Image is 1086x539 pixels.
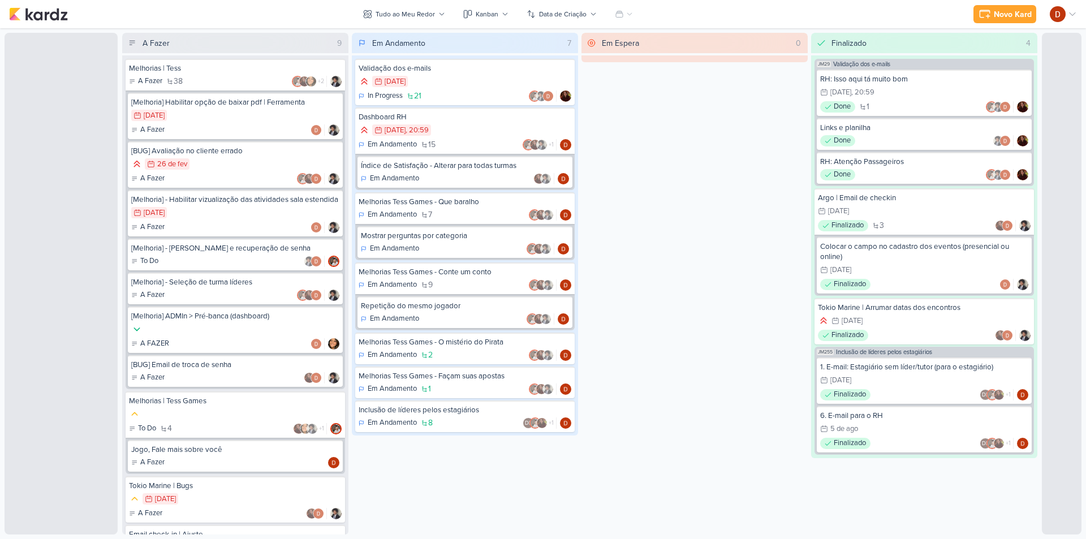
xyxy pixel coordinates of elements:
[834,135,851,146] p: Done
[830,425,858,433] div: 5 de ago
[1019,220,1031,231] div: Responsável: Pedro Luahn Simões
[523,417,557,429] div: Colaboradores: Danilo Leite, Cezar Giusti, Jaqueline Molina, Pedro Luahn Simões
[529,417,541,429] img: Cezar Giusti
[560,417,571,429] img: Davi Elias Teixeira
[529,350,557,361] div: Colaboradores: Cezar Giusti, Jaqueline Molina, Pedro Luahn Simões
[131,311,339,321] div: [Melhoria] ADMIn > Pré-banca (dashboard)
[542,383,554,395] img: Pedro Luahn Simões
[818,315,829,326] div: Prioridade Alta
[131,457,165,468] div: A Fazer
[542,209,554,221] img: Pedro Luahn Simões
[527,313,538,325] img: Cezar Giusti
[995,220,1006,231] img: Jaqueline Molina
[330,508,342,519] div: Responsável: Pedro Luahn Simões
[293,423,327,434] div: Colaboradores: Jaqueline Molina, Karen Duarte, Pedro Luahn Simões, Davi Elias Teixeira
[830,266,851,274] div: [DATE]
[529,90,557,102] div: Colaboradores: Cezar Giusti, Pedro Luahn Simões, Davi Elias Teixeira
[830,89,851,96] div: [DATE]
[359,139,417,150] div: Em Andamento
[558,243,569,255] div: Responsável: Davi Elias Teixeira
[328,256,339,267] div: Responsável: Cezar Giusti
[304,290,315,301] img: Jaqueline Molina
[820,389,870,400] div: Finalizado
[529,279,557,291] div: Colaboradores: Cezar Giusti, Jaqueline Molina, Pedro Luahn Simões
[536,90,547,102] img: Pedro Luahn Simões
[540,243,551,255] img: Pedro Luahn Simões
[818,220,868,231] div: Finalizado
[368,90,403,102] p: In Progress
[359,76,370,87] div: Prioridade Alta
[372,37,425,49] div: Em Andamento
[980,389,991,400] div: Danilo Leite
[842,317,863,325] div: [DATE]
[834,279,866,290] p: Finalizado
[527,313,554,325] div: Colaboradores: Cezar Giusti, Jaqueline Molina, Pedro Luahn Simões
[359,267,571,277] div: Melhorias Tess Games - Conte um conto
[297,290,308,301] img: Cezar Giusti
[361,231,569,241] div: Mostrar perguntas por categoria
[131,290,165,301] div: A Fazer
[831,37,867,49] div: Finalizado
[297,173,308,184] img: Cezar Giusti
[428,141,436,149] span: 15
[548,140,554,149] span: +1
[138,76,162,87] p: A Fazer
[560,383,571,395] img: Davi Elias Teixeira
[817,349,834,355] span: JM255
[993,169,1004,180] img: Pedro Luahn Simões
[1050,6,1066,22] img: Davi Elias Teixeira
[311,290,322,301] img: Davi Elias Teixeira
[820,101,855,113] div: Done
[311,124,325,136] div: Colaboradores: Davi Elias Teixeira
[140,124,165,136] p: A Fazer
[542,90,554,102] img: Davi Elias Teixeira
[820,279,870,290] div: Finalizado
[830,377,851,384] div: [DATE]
[306,508,317,519] img: Jaqueline Molina
[851,89,874,96] div: , 20:59
[533,243,545,255] img: Jaqueline Molina
[304,256,315,267] img: Pedro Luahn Simões
[359,124,370,136] div: Prioridade Alta
[359,383,417,395] div: Em Andamento
[529,383,540,395] img: Cezar Giusti
[328,457,339,468] div: Responsável: Davi Elias Teixeira
[1017,135,1028,146] div: Responsável: Jaqueline Molina
[328,256,339,267] img: Cezar Giusti
[523,139,557,150] div: Colaboradores: Cezar Giusti, Jaqueline Molina, Pedro Luahn Simões, Davi Elias Teixeira
[368,383,417,395] p: Em Andamento
[831,330,864,341] p: Finalizado
[994,8,1032,20] div: Novo Kard
[131,195,339,205] div: [Melhoria] - Habilitar vizualização das atividades sala estendida
[129,493,140,504] div: Prioridade Média
[131,324,143,335] div: Prioridade Baixa
[406,127,429,134] div: , 20:59
[999,135,1011,146] img: Davi Elias Teixeira
[131,158,143,170] div: Prioridade Alta
[140,173,165,184] p: A Fazer
[820,242,1028,262] div: Colocar o campo no cadastro dos eventos (presencial ou online)
[359,209,417,221] div: Em Andamento
[1017,279,1028,290] img: Pedro Luahn Simões
[867,103,869,111] span: 1
[361,313,419,325] div: Em Andamento
[359,112,571,122] div: Dashboard RH
[428,419,433,427] span: 8
[560,383,571,395] div: Responsável: Davi Elias Teixeira
[529,209,540,221] img: Cezar Giusti
[1019,330,1031,341] div: Responsável: Pedro Luahn Simões
[527,243,554,255] div: Colaboradores: Cezar Giusti, Jaqueline Molina, Pedro Luahn Simões
[999,169,1011,180] img: Davi Elias Teixeira
[820,438,870,449] div: Finalizado
[328,290,339,301] div: Responsável: Pedro Luahn Simões
[428,385,431,393] span: 1
[318,424,324,433] span: +1
[304,372,315,383] img: Jaqueline Molina
[330,423,342,434] div: Responsável: Cezar Giusti
[560,279,571,291] div: Responsável: Davi Elias Teixeira
[143,37,170,49] div: A Fazer
[834,389,866,400] p: Finalizado
[359,279,417,291] div: Em Andamento
[523,417,534,429] div: Danilo Leite
[836,349,932,355] span: Inclusão de líderes pelos estagiários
